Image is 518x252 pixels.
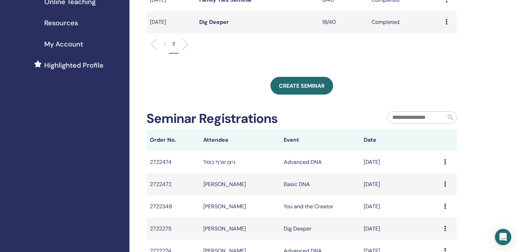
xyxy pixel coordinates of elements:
td: [PERSON_NAME] [200,218,280,240]
h2: Seminar Registrations [146,111,278,127]
div: Open Intercom Messenger [495,229,511,245]
span: My Account [44,39,83,49]
td: Basic DNA [280,173,361,195]
td: Dig Deeper [280,218,361,240]
td: 2722474 [146,151,200,173]
td: [PERSON_NAME] [200,173,280,195]
td: 2722349 [146,195,200,218]
td: 18/40 [319,11,368,33]
td: [DATE] [360,173,441,195]
td: You and the Creator [280,195,361,218]
td: [DATE] [146,11,196,33]
span: Highlighted Profile [44,60,104,70]
p: 1 [164,40,166,47]
td: Advanced DNA [280,151,361,173]
span: Create seminar [279,82,325,89]
th: Date [360,129,441,151]
th: Event [280,129,361,151]
td: [DATE] [360,151,441,173]
td: [DATE] [360,195,441,218]
td: [PERSON_NAME] [200,195,280,218]
a: Create seminar [270,77,333,95]
span: Resources [44,18,78,28]
p: 2 [172,40,175,47]
th: Order No. [146,129,200,151]
td: [DATE] [360,218,441,240]
td: 2722275 [146,218,200,240]
td: ניצן שרף בוסל [200,151,280,173]
a: Dig Deeper [199,18,229,26]
th: Attendee [200,129,280,151]
td: Completed [368,11,442,33]
td: 2722472 [146,173,200,195]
